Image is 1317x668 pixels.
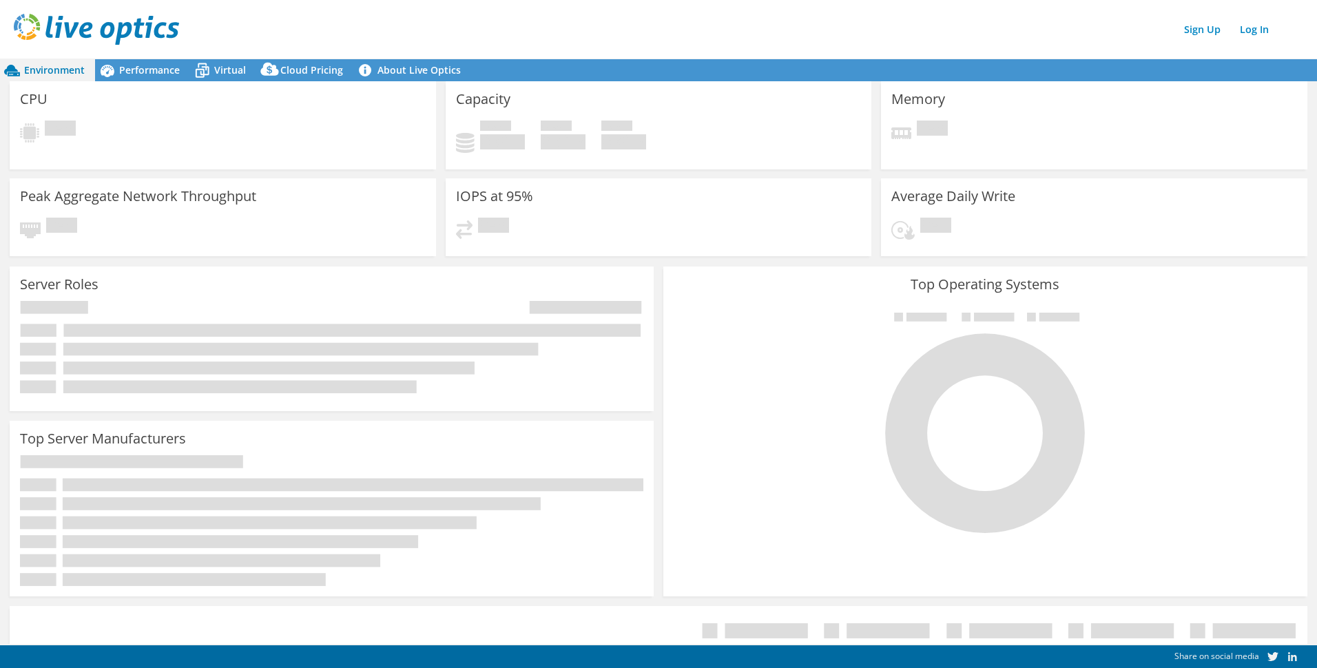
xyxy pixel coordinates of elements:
[280,63,343,76] span: Cloud Pricing
[20,92,48,107] h3: CPU
[45,121,76,139] span: Pending
[14,14,179,45] img: live_optics_svg.svg
[601,134,646,149] h4: 0 GiB
[478,218,509,236] span: Pending
[353,59,471,81] a: About Live Optics
[891,92,945,107] h3: Memory
[1174,650,1259,662] span: Share on social media
[917,121,948,139] span: Pending
[20,431,186,446] h3: Top Server Manufacturers
[920,218,951,236] span: Pending
[480,134,525,149] h4: 0 GiB
[541,121,572,134] span: Free
[674,277,1297,292] h3: Top Operating Systems
[891,189,1015,204] h3: Average Daily Write
[1233,19,1276,39] a: Log In
[24,63,85,76] span: Environment
[20,189,256,204] h3: Peak Aggregate Network Throughput
[541,134,585,149] h4: 0 GiB
[456,189,533,204] h3: IOPS at 95%
[46,218,77,236] span: Pending
[456,92,510,107] h3: Capacity
[20,277,98,292] h3: Server Roles
[214,63,246,76] span: Virtual
[601,121,632,134] span: Total
[119,63,180,76] span: Performance
[1177,19,1227,39] a: Sign Up
[480,121,511,134] span: Used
